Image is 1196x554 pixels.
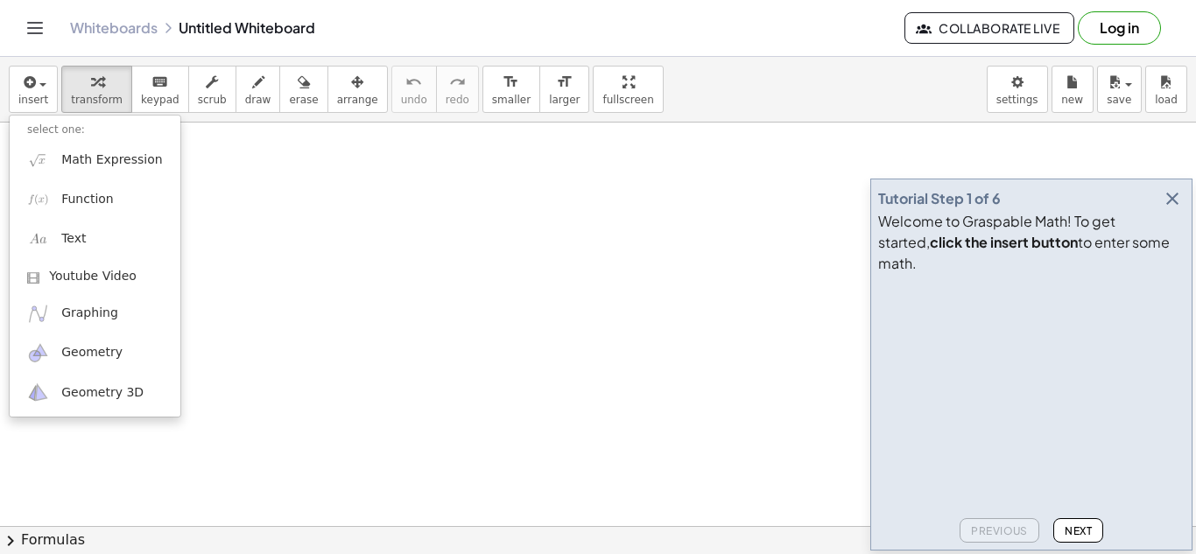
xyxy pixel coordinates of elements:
div: Tutorial Step 1 of 6 [878,188,1001,209]
span: save [1107,94,1131,106]
span: keypad [141,94,179,106]
button: new [1052,66,1094,113]
a: Geometry 3D [10,373,180,412]
span: fullscreen [602,94,653,106]
span: redo [446,94,469,106]
i: undo [405,72,422,93]
span: undo [401,94,427,106]
span: scrub [198,94,227,106]
button: Next [1053,518,1103,543]
button: format_sizesmaller [482,66,540,113]
span: load [1155,94,1178,106]
img: ggb-geometry.svg [27,342,49,364]
a: Whiteboards [70,19,158,37]
button: undoundo [391,66,437,113]
i: format_size [503,72,519,93]
a: Math Expression [10,140,180,179]
button: transform [61,66,132,113]
div: Welcome to Graspable Math! To get started, to enter some math. [878,211,1185,274]
span: Geometry 3D [61,384,144,402]
button: redoredo [436,66,479,113]
span: settings [996,94,1038,106]
button: save [1097,66,1142,113]
span: Geometry [61,344,123,361]
span: Math Expression [61,151,162,169]
button: draw [236,66,281,113]
button: insert [9,66,58,113]
span: new [1061,94,1083,106]
button: erase [279,66,327,113]
b: click the insert button [930,233,1078,251]
span: arrange [337,94,378,106]
span: Collaborate Live [919,20,1059,36]
button: keyboardkeypad [131,66,189,113]
i: format_size [556,72,573,93]
i: keyboard [151,72,168,93]
button: scrub [188,66,236,113]
a: Function [10,179,180,219]
button: settings [987,66,1048,113]
a: Graphing [10,294,180,333]
a: Geometry [10,333,180,373]
img: ggb-graphing.svg [27,303,49,325]
button: Collaborate Live [904,12,1074,44]
span: insert [18,94,48,106]
button: load [1145,66,1187,113]
button: fullscreen [593,66,663,113]
button: Log in [1078,11,1161,45]
span: transform [71,94,123,106]
li: select one: [10,120,180,140]
span: erase [289,94,318,106]
img: Aa.png [27,228,49,250]
img: f_x.png [27,188,49,210]
a: Youtube Video [10,259,180,294]
button: Toggle navigation [21,14,49,42]
span: Graphing [61,305,118,322]
span: draw [245,94,271,106]
span: Next [1065,524,1092,537]
button: format_sizelarger [539,66,589,113]
span: larger [549,94,580,106]
button: arrange [327,66,388,113]
span: Text [61,230,86,248]
img: ggb-3d.svg [27,382,49,403]
span: smaller [492,94,531,106]
a: Text [10,220,180,259]
span: Function [61,191,114,208]
i: redo [449,72,466,93]
span: Youtube Video [49,268,137,285]
img: sqrt_x.png [27,149,49,171]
